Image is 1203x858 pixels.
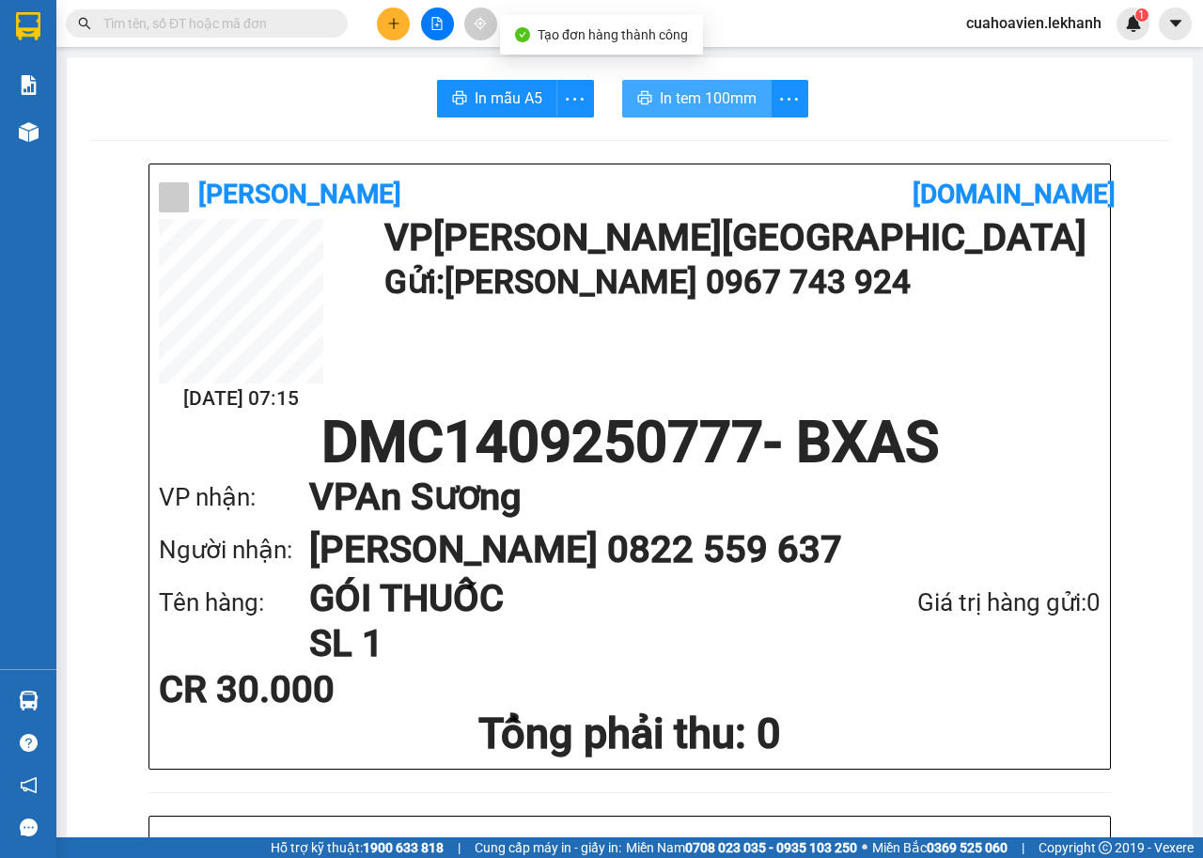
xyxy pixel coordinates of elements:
[951,11,1117,35] span: cuahoavien.lekhanh
[377,8,410,40] button: plus
[1135,8,1148,22] sup: 1
[159,383,323,414] h2: [DATE] 07:15
[387,17,400,30] span: plus
[1125,15,1142,32] img: icon-new-feature
[16,12,40,40] img: logo-vxr
[159,584,309,622] div: Tên hàng:
[159,478,309,517] div: VP nhận:
[862,844,867,851] span: ⚪️
[452,90,467,108] span: printer
[384,257,1091,308] h1: Gửi: [PERSON_NAME] 0967 743 924
[1167,15,1184,32] span: caret-down
[20,819,38,836] span: message
[309,523,1063,576] h1: [PERSON_NAME] 0822 559 637
[363,840,444,855] strong: 1900 633 818
[772,87,807,111] span: more
[637,90,652,108] span: printer
[475,86,542,110] span: In mẫu A5
[78,17,91,30] span: search
[159,709,1101,759] h1: Tổng phải thu: 0
[437,80,557,117] button: printerIn mẫu A5
[159,671,470,709] div: CR 30.000
[927,840,1008,855] strong: 0369 525 060
[1099,841,1112,854] span: copyright
[515,27,530,42] span: check-circle
[309,621,818,666] h1: SL 1
[622,80,772,117] button: printerIn tem 100mm
[872,837,1008,858] span: Miền Bắc
[19,691,39,710] img: warehouse-icon
[159,414,1101,471] h1: DMC1409250777 - BXAS
[464,8,497,40] button: aim
[818,584,1101,622] div: Giá trị hàng gửi: 0
[309,471,1063,523] h1: VP An Sương
[198,179,401,210] b: [PERSON_NAME]
[103,13,325,34] input: Tìm tên, số ĐT hoặc mã đơn
[913,179,1116,210] b: [DOMAIN_NAME]
[159,531,309,569] div: Người nhận:
[474,17,487,30] span: aim
[19,75,39,95] img: solution-icon
[430,17,444,30] span: file-add
[475,837,621,858] span: Cung cấp máy in - giấy in:
[557,87,593,111] span: more
[1022,837,1024,858] span: |
[20,734,38,752] span: question-circle
[20,776,38,794] span: notification
[626,837,857,858] span: Miền Nam
[19,122,39,142] img: warehouse-icon
[458,837,461,858] span: |
[384,219,1091,257] h1: VP [PERSON_NAME][GEOGRAPHIC_DATA]
[771,80,808,117] button: more
[271,837,444,858] span: Hỗ trợ kỹ thuật:
[538,27,688,42] span: Tạo đơn hàng thành công
[685,840,857,855] strong: 0708 023 035 - 0935 103 250
[660,86,757,110] span: In tem 100mm
[309,576,818,621] h1: GÓI THUỐC
[421,8,454,40] button: file-add
[1138,8,1145,22] span: 1
[1159,8,1192,40] button: caret-down
[556,80,594,117] button: more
